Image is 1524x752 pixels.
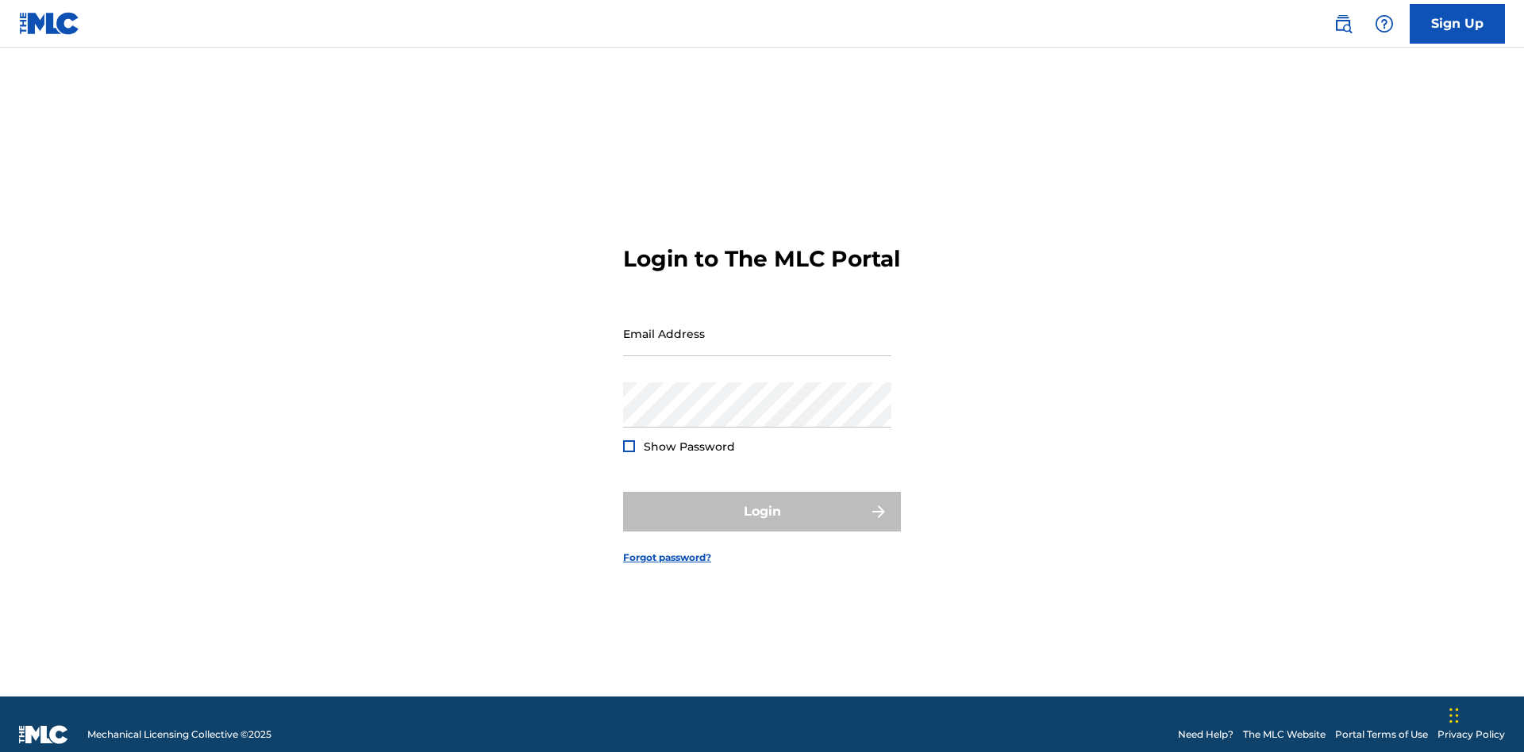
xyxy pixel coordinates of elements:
[1335,727,1428,742] a: Portal Terms of Use
[1375,14,1394,33] img: help
[1333,14,1353,33] img: search
[1178,727,1233,742] a: Need Help?
[1449,692,1459,739] div: Drag
[1445,676,1524,752] iframe: Chat Widget
[623,551,711,565] a: Forgot password?
[19,725,68,744] img: logo
[644,439,735,454] span: Show Password
[1410,4,1505,44] a: Sign Up
[623,245,900,273] h3: Login to The MLC Portal
[1437,727,1505,742] a: Privacy Policy
[1368,8,1400,40] div: Help
[1243,727,1326,742] a: The MLC Website
[87,727,271,742] span: Mechanical Licensing Collective © 2025
[1327,8,1359,40] a: Public Search
[19,12,80,35] img: MLC Logo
